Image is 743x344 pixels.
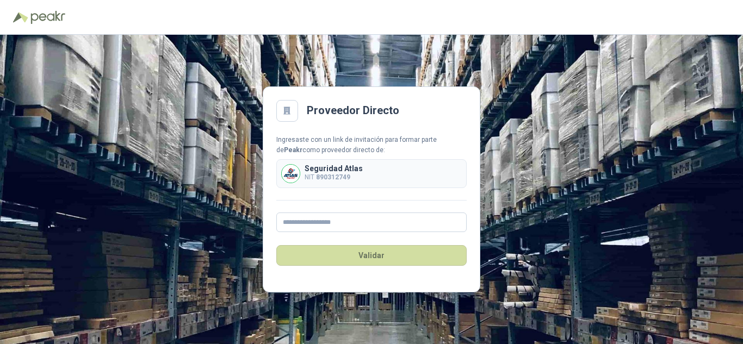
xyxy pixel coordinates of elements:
[276,245,467,266] button: Validar
[13,12,28,23] img: Logo
[307,102,399,119] h2: Proveedor Directo
[284,146,302,154] b: Peakr
[276,135,467,155] div: Ingresaste con un link de invitación para formar parte de como proveedor directo de:
[305,172,363,183] p: NIT
[282,165,300,183] img: Company Logo
[30,11,65,24] img: Peakr
[316,173,350,181] b: 890312749
[305,165,363,172] p: Seguridad Atlas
